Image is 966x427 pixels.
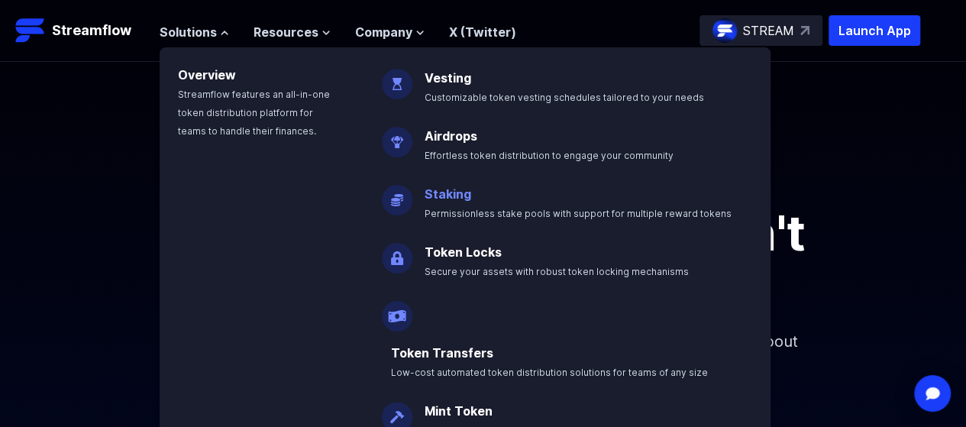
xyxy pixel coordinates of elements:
[178,67,236,82] a: Overview
[382,289,412,332] img: Payroll
[391,345,493,361] a: Token Transfers
[254,23,318,41] span: Resources
[425,186,471,202] a: Staking
[355,23,425,41] button: Company
[382,115,412,157] img: Airdrops
[425,92,704,103] span: Customizable token vesting schedules tailored to your needs
[699,15,822,46] a: STREAM
[140,209,827,306] p: Launching doesn't get easier than this
[425,128,477,144] a: Airdrops
[743,21,794,40] p: STREAM
[449,24,516,40] a: X (Twitter)
[425,403,493,419] a: Mint Token
[382,57,412,99] img: Vesting
[60,160,906,184] p: Airdrops made easy
[355,23,412,41] span: Company
[15,15,144,46] a: Streamflow
[52,20,131,41] p: Streamflow
[391,367,708,378] span: Low-cost automated token distribution solutions for teams of any size
[15,15,46,46] img: Streamflow Logo
[829,15,920,46] button: Launch App
[155,306,812,398] p: Launch an airdrop campaign to up to 1 million recipients in minutes. Never worry about security a...
[254,23,331,41] button: Resources
[425,266,689,277] span: Secure your assets with robust token locking mechanisms
[914,375,951,412] div: Open Intercom Messenger
[160,23,217,41] span: Solutions
[800,26,809,35] img: top-right-arrow.svg
[425,70,471,86] a: Vesting
[425,244,502,260] a: Token Locks
[382,231,412,273] img: Token Locks
[160,23,229,41] button: Solutions
[712,18,737,43] img: streamflow-logo-circle.png
[382,173,412,215] img: Staking
[425,150,674,161] span: Effortless token distribution to engage your community
[178,89,330,137] span: Streamflow features an all-in-one token distribution platform for teams to handle their finances.
[425,208,732,219] span: Permissionless stake pools with support for multiple reward tokens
